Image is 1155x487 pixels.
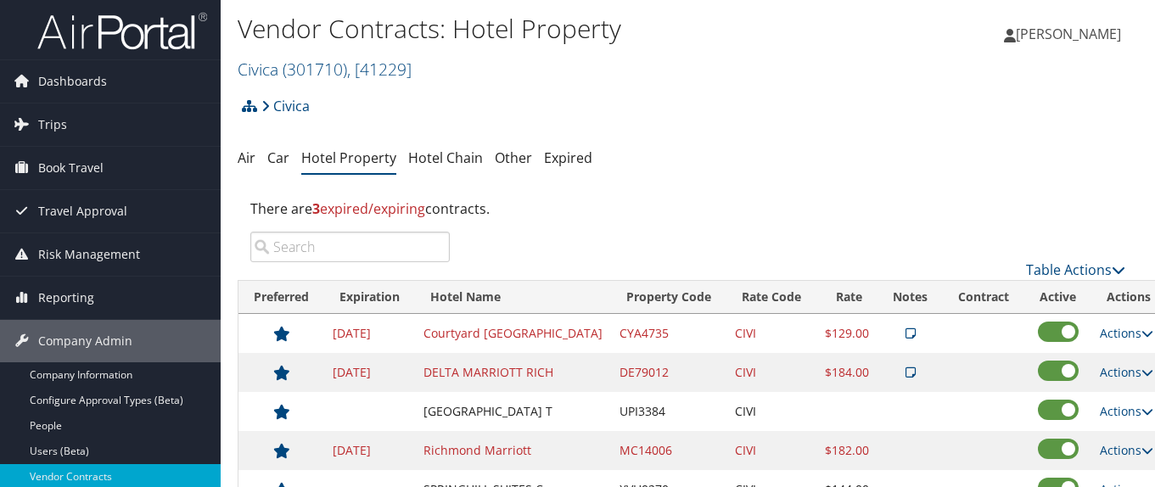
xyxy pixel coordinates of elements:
[611,431,726,470] td: MC14006
[238,11,838,47] h1: Vendor Contracts: Hotel Property
[38,190,127,232] span: Travel Approval
[726,314,816,353] td: CIVI
[726,431,816,470] td: CIVI
[238,186,1138,232] div: There are contracts.
[1100,325,1153,341] a: Actions
[1004,8,1138,59] a: [PERSON_NAME]
[415,314,611,353] td: Courtyard [GEOGRAPHIC_DATA]
[495,148,532,167] a: Other
[1016,25,1121,43] span: [PERSON_NAME]
[283,58,347,81] span: ( 301710 )
[943,281,1024,314] th: Contract: activate to sort column ascending
[38,233,140,276] span: Risk Management
[238,58,412,81] a: Civica
[816,353,877,392] td: $184.00
[1100,364,1153,380] a: Actions
[324,314,415,353] td: [DATE]
[312,199,320,218] strong: 3
[611,314,726,353] td: CYA4735
[1024,281,1091,314] th: Active: activate to sort column ascending
[38,320,132,362] span: Company Admin
[726,353,816,392] td: CIVI
[1100,403,1153,419] a: Actions
[261,89,310,123] a: Civica
[324,353,415,392] td: [DATE]
[415,431,611,470] td: Richmond Marriott
[415,392,611,431] td: [GEOGRAPHIC_DATA] T
[816,431,877,470] td: $182.00
[38,147,104,189] span: Book Travel
[324,281,415,314] th: Expiration: activate to sort column ascending
[877,281,943,314] th: Notes: activate to sort column ascending
[347,58,412,81] span: , [ 41229 ]
[238,148,255,167] a: Air
[250,232,450,262] input: Search
[324,431,415,470] td: [DATE]
[38,104,67,146] span: Trips
[312,199,425,218] span: expired/expiring
[415,353,611,392] td: DELTA MARRIOTT RICH
[1100,442,1153,458] a: Actions
[611,281,726,314] th: Property Code: activate to sort column ascending
[544,148,592,167] a: Expired
[408,148,483,167] a: Hotel Chain
[1026,260,1125,279] a: Table Actions
[611,353,726,392] td: DE79012
[38,277,94,319] span: Reporting
[726,392,816,431] td: CIVI
[611,392,726,431] td: UPI3384
[37,11,207,51] img: airportal-logo.png
[267,148,289,167] a: Car
[38,60,107,103] span: Dashboards
[238,281,324,314] th: Preferred: activate to sort column descending
[816,314,877,353] td: $129.00
[726,281,816,314] th: Rate Code: activate to sort column ascending
[816,281,877,314] th: Rate: activate to sort column ascending
[415,281,611,314] th: Hotel Name: activate to sort column ascending
[301,148,396,167] a: Hotel Property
